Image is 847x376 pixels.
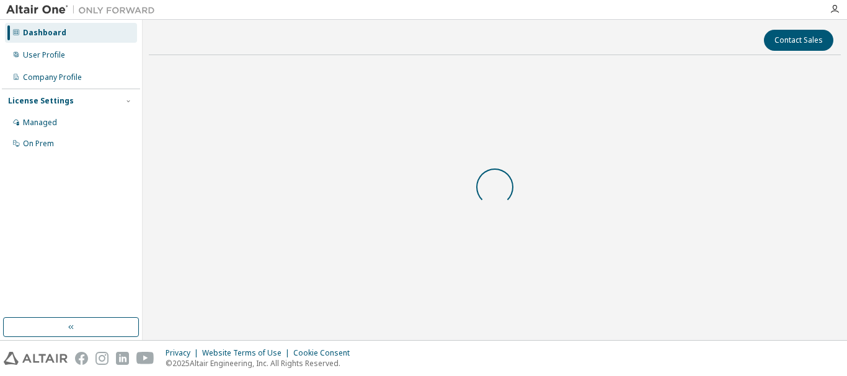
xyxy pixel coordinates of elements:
[23,28,66,38] div: Dashboard
[6,4,161,16] img: Altair One
[8,96,74,106] div: License Settings
[764,30,833,51] button: Contact Sales
[95,352,109,365] img: instagram.svg
[116,352,129,365] img: linkedin.svg
[23,50,65,60] div: User Profile
[23,72,82,82] div: Company Profile
[166,348,202,358] div: Privacy
[166,358,357,369] p: © 2025 Altair Engineering, Inc. All Rights Reserved.
[75,352,88,365] img: facebook.svg
[293,348,357,358] div: Cookie Consent
[136,352,154,365] img: youtube.svg
[202,348,293,358] div: Website Terms of Use
[4,352,68,365] img: altair_logo.svg
[23,118,57,128] div: Managed
[23,139,54,149] div: On Prem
